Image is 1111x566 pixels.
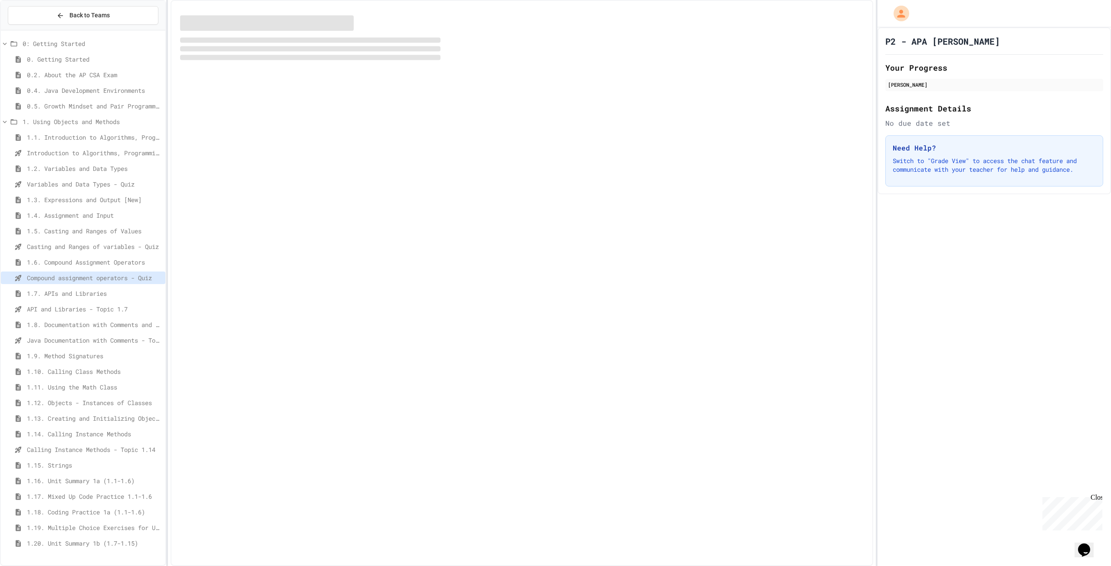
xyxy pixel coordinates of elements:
span: 1.13. Creating and Initializing Objects: Constructors [27,414,162,423]
span: 1.6. Compound Assignment Operators [27,258,162,267]
span: 0.2. About the AP CSA Exam [27,70,162,79]
span: 0. Getting Started [27,55,162,64]
span: Java Documentation with Comments - Topic 1.8 [27,336,162,345]
span: API and Libraries - Topic 1.7 [27,304,162,314]
span: 1.14. Calling Instance Methods [27,429,162,438]
div: My Account [884,3,911,23]
div: Chat with us now!Close [3,3,60,55]
span: 1. Using Objects and Methods [23,117,162,126]
span: 1.10. Calling Class Methods [27,367,162,376]
span: 1.12. Objects - Instances of Classes [27,398,162,407]
span: 1.9. Method Signatures [27,351,162,360]
span: Compound assignment operators - Quiz [27,273,162,282]
div: [PERSON_NAME] [888,81,1101,88]
span: 1.4. Assignment and Input [27,211,162,220]
span: 0.5. Growth Mindset and Pair Programming [27,101,162,111]
span: 1.3. Expressions and Output [New] [27,195,162,204]
span: 1.1. Introduction to Algorithms, Programming, and Compilers [27,133,162,142]
span: 1.11. Using the Math Class [27,383,162,392]
iframe: chat widget [1039,494,1102,530]
h2: Your Progress [885,62,1103,74]
button: Back to Teams [8,6,158,25]
span: 1.18. Coding Practice 1a (1.1-1.6) [27,507,162,517]
span: 1.17. Mixed Up Code Practice 1.1-1.6 [27,492,162,501]
span: 1.20. Unit Summary 1b (1.7-1.15) [27,539,162,548]
span: 1.2. Variables and Data Types [27,164,162,173]
p: Switch to "Grade View" to access the chat feature and communicate with your teacher for help and ... [893,157,1096,174]
span: Calling Instance Methods - Topic 1.14 [27,445,162,454]
span: 0.4. Java Development Environments [27,86,162,95]
span: Back to Teams [69,11,110,20]
h1: P2 - APA [PERSON_NAME] [885,35,1000,47]
span: 1.16. Unit Summary 1a (1.1-1.6) [27,476,162,485]
span: Variables and Data Types - Quiz [27,180,162,189]
span: Casting and Ranges of variables - Quiz [27,242,162,251]
span: 1.15. Strings [27,461,162,470]
h3: Need Help? [893,143,1096,153]
span: Introduction to Algorithms, Programming, and Compilers [27,148,162,157]
iframe: chat widget [1075,531,1102,557]
span: 1.8. Documentation with Comments and Preconditions [27,320,162,329]
span: 1.7. APIs and Libraries [27,289,162,298]
span: 1.5. Casting and Ranges of Values [27,226,162,236]
h2: Assignment Details [885,102,1103,115]
span: 1.19. Multiple Choice Exercises for Unit 1a (1.1-1.6) [27,523,162,532]
span: 0: Getting Started [23,39,162,48]
div: No due date set [885,118,1103,128]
